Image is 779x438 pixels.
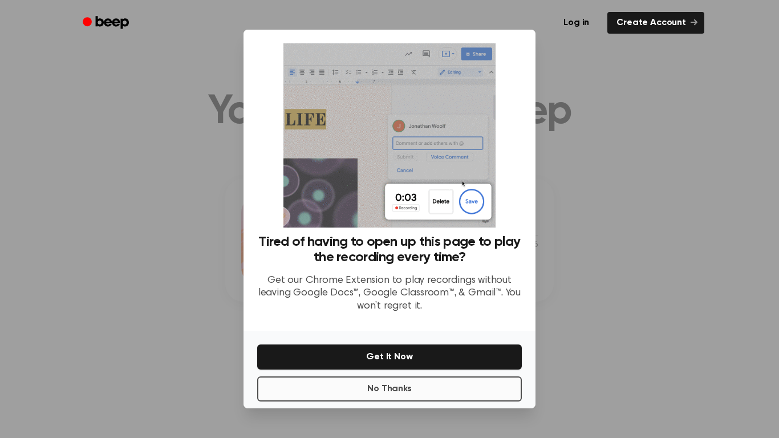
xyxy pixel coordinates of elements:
button: Get It Now [257,344,522,370]
h3: Tired of having to open up this page to play the recording every time? [257,234,522,265]
a: Beep [75,12,139,34]
button: No Thanks [257,376,522,401]
a: Create Account [607,12,704,34]
img: Beep extension in action [283,43,495,228]
a: Log in [552,10,601,36]
p: Get our Chrome Extension to play recordings without leaving Google Docs™, Google Classroom™, & Gm... [257,274,522,313]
